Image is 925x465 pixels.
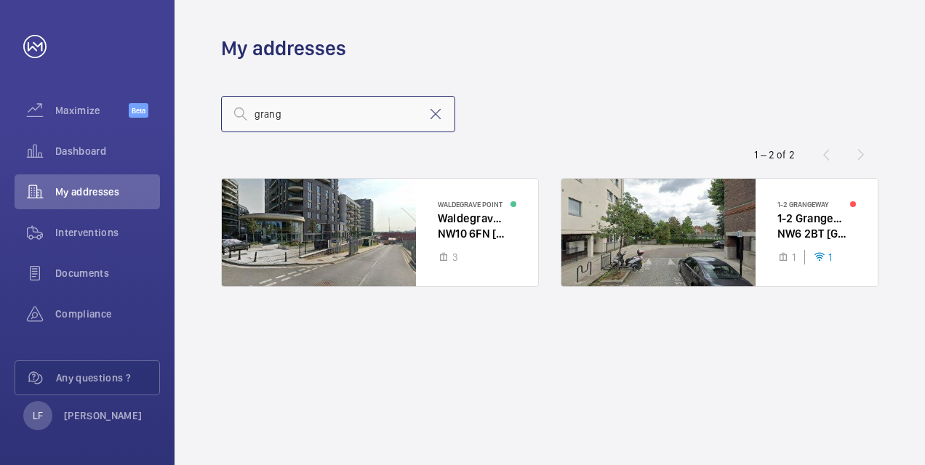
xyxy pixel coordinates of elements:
h1: My addresses [221,35,346,62]
p: LF [33,408,43,423]
span: Any questions ? [56,371,159,385]
span: Dashboard [55,144,160,158]
span: Beta [129,103,148,118]
div: 1 – 2 of 2 [754,147,795,162]
span: Maximize [55,103,129,118]
p: [PERSON_NAME] [64,408,143,423]
input: Search by address [221,96,455,132]
span: My addresses [55,185,160,199]
span: Documents [55,266,160,280]
span: Interventions [55,225,160,240]
span: Compliance [55,307,160,321]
